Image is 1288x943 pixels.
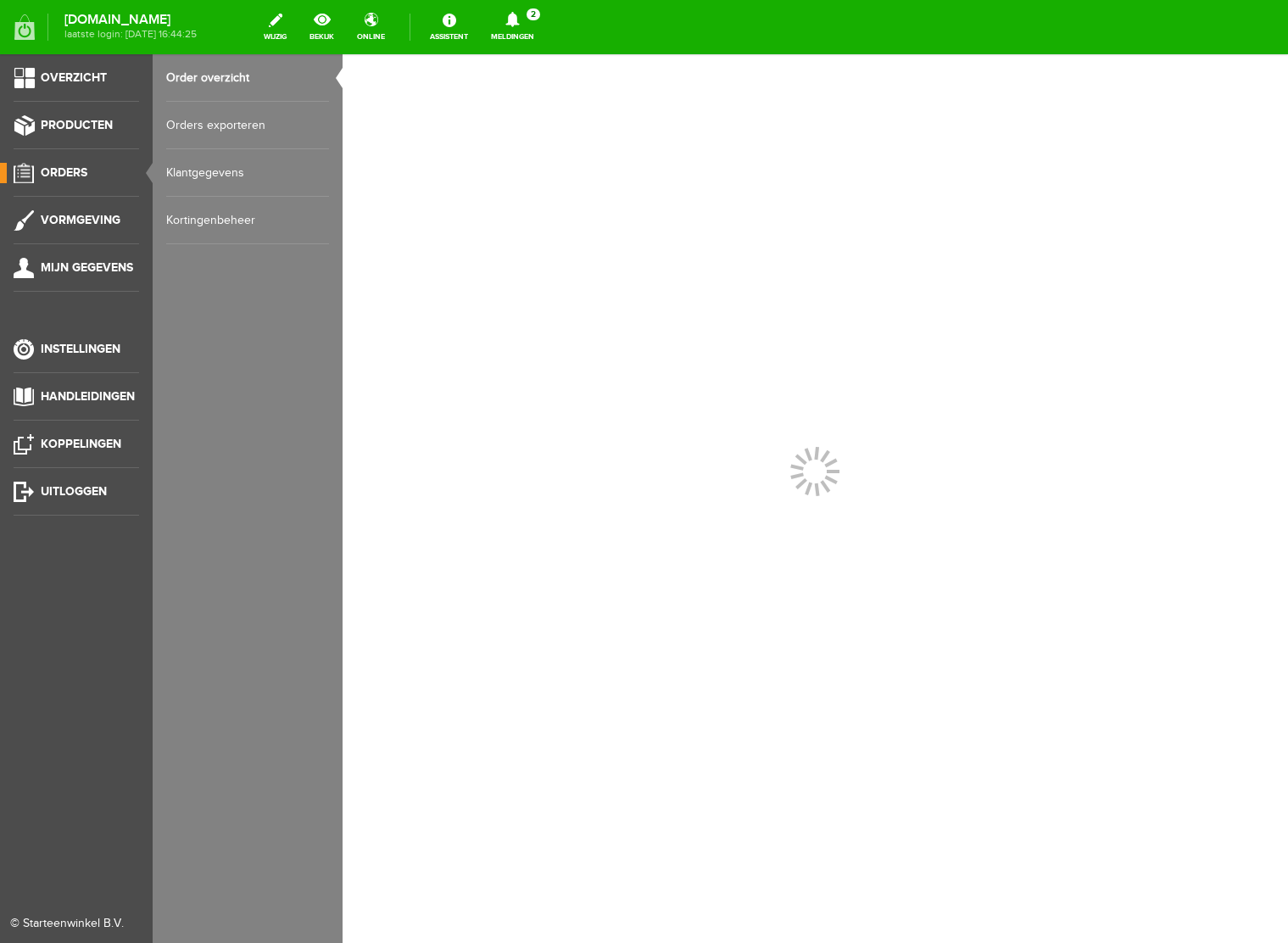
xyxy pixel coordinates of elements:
[420,8,478,46] a: Assistent
[41,389,135,404] span: Handleidingen
[41,118,113,132] span: Producten
[166,102,329,149] a: Orders exporteren
[41,342,120,356] span: Instellingen
[254,8,297,46] a: wijzig
[41,437,121,451] span: Koppelingen
[10,915,129,933] div: © Starteenwinkel B.V.
[41,165,87,180] span: Orders
[41,213,120,227] span: Vormgeving
[64,15,197,25] strong: [DOMAIN_NAME]
[299,8,344,46] a: bekijk
[481,8,544,46] a: Meldingen2
[41,260,133,275] span: Mijn gegevens
[347,8,395,46] a: online
[41,484,107,499] span: Uitloggen
[166,197,329,244] a: Kortingenbeheer
[64,30,197,39] span: laatste login: [DATE] 16:44:25
[166,54,329,102] a: Order overzicht
[41,70,107,85] span: Overzicht
[527,8,540,20] span: 2
[166,149,329,197] a: Klantgegevens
